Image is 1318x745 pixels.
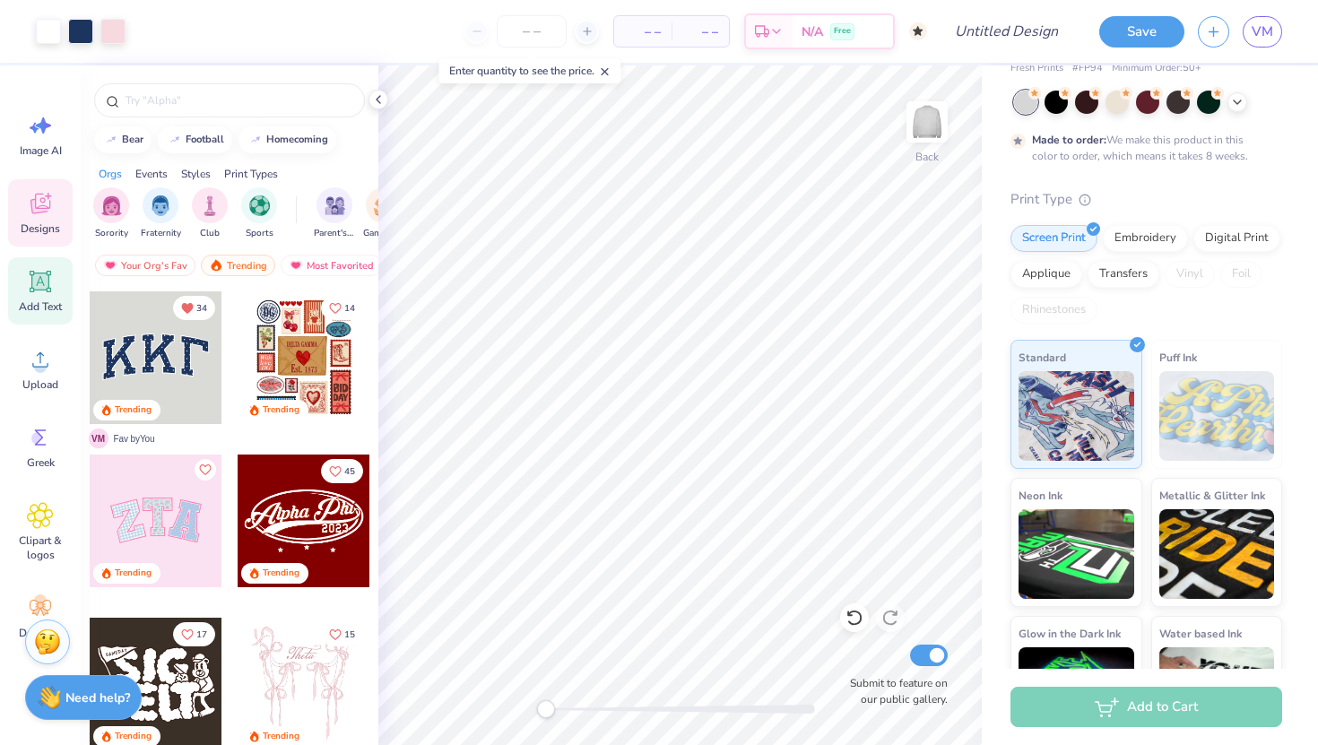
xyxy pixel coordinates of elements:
[19,626,62,640] span: Decorate
[344,304,355,313] span: 14
[201,255,275,276] div: Trending
[1159,486,1265,505] span: Metallic & Glitter Ink
[104,134,118,145] img: trend_line.gif
[625,22,661,41] span: – –
[263,730,299,743] div: Trending
[1088,261,1159,288] div: Transfers
[1019,509,1134,599] img: Neon Ink
[141,187,181,240] button: filter button
[321,622,363,646] button: Like
[1019,348,1066,367] span: Standard
[196,304,207,313] span: 34
[314,187,355,240] div: filter for Parent's Weekend
[1019,647,1134,737] img: Glow in the Dark Ink
[321,459,363,483] button: Like
[325,195,345,216] img: Parent's Weekend Image
[22,377,58,392] span: Upload
[263,403,299,417] div: Trending
[1010,61,1063,76] span: Fresh Prints
[209,259,223,272] img: trending.gif
[439,58,621,83] div: Enter quantity to see the price.
[248,134,263,145] img: trend_line.gif
[246,227,273,240] span: Sports
[1252,22,1273,42] span: VM
[537,700,555,718] div: Accessibility label
[151,195,170,216] img: Fraternity Image
[124,91,353,109] input: Try "Alpha"
[314,187,355,240] button: filter button
[200,227,220,240] span: Club
[241,187,277,240] div: filter for Sports
[363,187,404,240] div: filter for Game Day
[1032,132,1253,164] div: We make this product in this color to order, which means it takes 8 weeks.
[1193,225,1280,252] div: Digital Print
[89,429,108,448] span: V M
[497,15,567,48] input: – –
[93,187,129,240] div: filter for Sorority
[135,166,168,182] div: Events
[1019,624,1121,643] span: Glow in the Dark Ink
[21,221,60,236] span: Designs
[1243,16,1282,48] a: VM
[19,299,62,314] span: Add Text
[1019,371,1134,461] img: Standard
[1103,225,1188,252] div: Embroidery
[289,259,303,272] img: most_fav.gif
[1112,61,1201,76] span: Minimum Order: 50 +
[158,126,232,153] button: football
[173,296,215,320] button: Unlike
[915,149,939,165] div: Back
[114,432,155,446] span: Fav by You
[115,567,152,580] div: Trending
[682,22,718,41] span: – –
[1010,225,1097,252] div: Screen Print
[909,104,945,140] img: Back
[834,25,851,38] span: Free
[27,455,55,470] span: Greek
[1032,133,1106,147] strong: Made to order:
[1010,189,1282,210] div: Print Type
[263,567,299,580] div: Trending
[249,195,270,216] img: Sports Image
[802,22,823,41] span: N/A
[141,187,181,240] div: filter for Fraternity
[1159,509,1275,599] img: Metallic & Glitter Ink
[238,126,336,153] button: homecoming
[363,227,404,240] span: Game Day
[122,134,143,144] div: bear
[99,166,122,182] div: Orgs
[65,689,130,706] strong: Need help?
[168,134,182,145] img: trend_line.gif
[11,533,70,562] span: Clipart & logos
[115,730,152,743] div: Trending
[20,143,62,158] span: Image AI
[1019,486,1062,505] span: Neon Ink
[1220,261,1262,288] div: Foil
[840,675,948,707] label: Submit to feature on our public gallery.
[173,622,215,646] button: Like
[941,13,1072,49] input: Untitled Design
[1159,647,1275,737] img: Water based Ink
[186,134,224,144] div: football
[344,467,355,476] span: 45
[1159,371,1275,461] img: Puff Ink
[103,259,117,272] img: most_fav.gif
[241,187,277,240] button: filter button
[1099,16,1184,48] button: Save
[196,630,207,639] span: 17
[195,459,216,481] button: Like
[141,227,181,240] span: Fraternity
[344,630,355,639] span: 15
[281,255,382,276] div: Most Favorited
[224,166,278,182] div: Print Types
[1159,624,1242,643] span: Water based Ink
[192,187,228,240] div: filter for Club
[363,187,404,240] button: filter button
[374,195,395,216] img: Game Day Image
[95,227,128,240] span: Sorority
[1010,261,1082,288] div: Applique
[192,187,228,240] button: filter button
[1165,261,1215,288] div: Vinyl
[314,227,355,240] span: Parent's Weekend
[1010,297,1097,324] div: Rhinestones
